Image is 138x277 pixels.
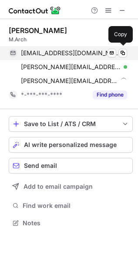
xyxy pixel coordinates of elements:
[24,120,118,127] div: Save to List / ATS / CRM
[9,179,133,194] button: Add to email campaign
[24,183,93,190] span: Add to email campaign
[9,158,133,174] button: Send email
[23,202,129,210] span: Find work email
[24,141,117,148] span: AI write personalized message
[21,49,121,57] span: [EMAIL_ADDRESS][DOMAIN_NAME]
[9,217,133,229] button: Notes
[93,90,127,99] button: Reveal Button
[9,200,133,212] button: Find work email
[9,26,67,35] div: [PERSON_NAME]
[21,63,121,71] span: [PERSON_NAME][EMAIL_ADDRESS][DOMAIN_NAME]
[21,77,118,85] span: [PERSON_NAME][EMAIL_ADDRESS][DOMAIN_NAME]
[9,116,133,132] button: save-profile-one-click
[9,5,61,16] img: ContactOut v5.3.10
[9,36,133,43] div: M.Arch
[9,137,133,153] button: AI write personalized message
[23,219,129,227] span: Notes
[24,162,57,169] span: Send email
